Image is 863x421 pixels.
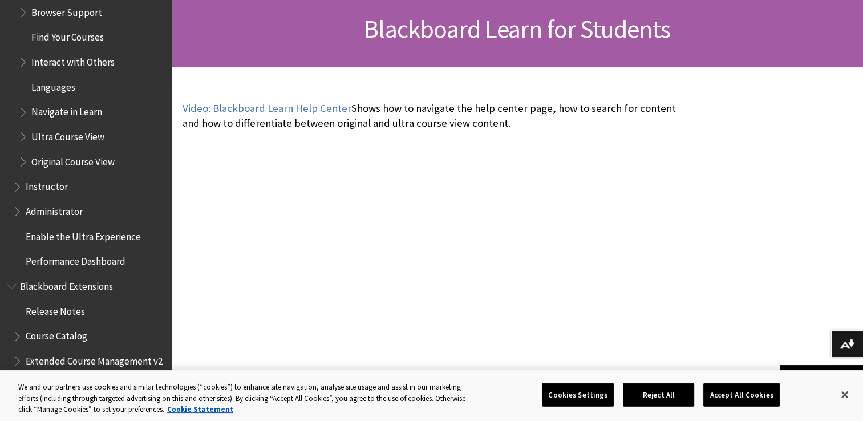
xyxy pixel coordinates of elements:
span: Languages [31,78,75,93]
button: Accept All Cookies [703,383,779,407]
span: Ultra Course View [31,127,104,143]
a: More information about your privacy, opens in a new tab [167,404,233,414]
button: Reject All [623,383,694,407]
span: Blackboard Extensions [20,277,113,292]
span: Browser Support [31,3,102,18]
button: Cookies Settings [542,383,614,407]
span: Interact with Others [31,52,115,68]
a: Video: Blackboard Learn Help Center [183,102,351,115]
span: Extended Course Management v2 [26,351,163,367]
span: Original Course View [31,152,115,168]
span: Enable the Ultra Experience [26,227,141,242]
span: Performance Dashboard [26,252,125,268]
span: Find Your Courses [31,28,104,43]
p: Shows how to navigate the help center page, how to search for content and how to differentiate be... [183,101,683,131]
button: Close [832,382,857,407]
span: Instructor [26,177,68,193]
span: Blackboard Learn for Students [364,13,670,44]
span: Navigate in Learn [31,103,102,118]
span: Administrator [26,202,83,217]
a: Back to top [780,365,863,386]
div: We and our partners use cookies and similar technologies (“cookies”) to enhance site navigation, ... [18,382,475,415]
span: Release Notes [26,302,85,317]
span: Course Catalog [26,327,87,342]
